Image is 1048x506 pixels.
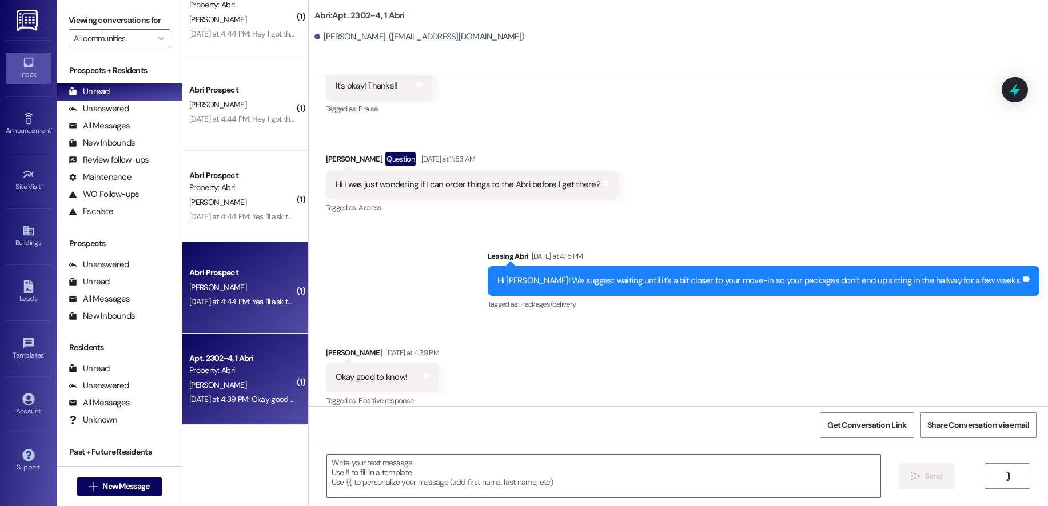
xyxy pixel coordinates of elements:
[419,153,475,165] div: [DATE] at 11:53 AM
[6,221,51,252] a: Buildings
[69,310,135,322] div: New Inbounds
[158,34,164,43] i: 
[820,412,914,438] button: Get Conversation Link
[358,104,377,114] span: Praise
[69,11,170,29] label: Viewing conversations for
[925,470,942,482] span: Send
[314,10,405,22] b: Abri: Apt. 2302~4, 1 Abri
[488,296,1040,312] div: Tagged as:
[529,250,583,262] div: [DATE] at 4:15 PM
[6,165,51,196] a: Site Visit •
[69,86,110,98] div: Unread
[336,179,600,191] div: Hi I was just wondering if I can order things to the Abri before I get there?
[69,363,110,375] div: Unread
[189,197,246,207] span: [PERSON_NAME]
[51,125,53,133] span: •
[336,371,408,383] div: Okay good to know!
[69,206,113,218] div: Escalate
[189,352,295,364] div: Apt. 2302~4, 1 Abri
[189,267,295,279] div: Abri Prospect
[74,29,152,47] input: All communities
[69,188,139,200] div: WO Follow-ups
[189,282,246,292] span: [PERSON_NAME]
[189,170,295,182] div: Abri Prospect
[189,394,318,404] div: [DATE] at 4:39 PM: Okay good to know!
[69,276,110,288] div: Unread
[57,446,182,458] div: Past + Future Residents
[927,419,1029,431] span: Share Conversation via email
[41,181,43,189] span: •
[6,445,51,476] a: Support
[911,472,920,481] i: 
[358,396,413,405] span: Positive response
[358,203,381,212] span: Access
[69,293,130,305] div: All Messages
[57,238,182,250] div: Prospects
[189,99,246,110] span: [PERSON_NAME]
[69,397,130,409] div: All Messages
[899,463,955,489] button: Send
[920,412,1037,438] button: Share Conversation via email
[385,152,416,166] div: Question
[326,347,440,363] div: [PERSON_NAME]
[382,347,439,359] div: [DATE] at 4:39 PM
[57,342,182,354] div: Residents
[69,137,135,149] div: New Inbounds
[326,101,432,117] div: Tagged as:
[17,10,40,31] img: ResiDesk Logo
[6,334,51,364] a: Templates •
[488,250,1040,266] div: Leasing Abri
[326,152,619,170] div: [PERSON_NAME]
[827,419,906,431] span: Get Conversation Link
[6,53,51,83] a: Inbox
[520,299,576,309] span: Packages/delivery
[77,477,162,496] button: New Message
[89,482,98,491] i: 
[69,103,129,115] div: Unanswered
[189,211,304,222] div: [DATE] at 4:44 PM: Yes I'll ask them!
[189,380,246,390] span: [PERSON_NAME]
[6,277,51,308] a: Leads
[326,199,619,216] div: Tagged as:
[336,80,398,92] div: It's okay! Thanks!!
[189,114,858,124] div: [DATE] at 4:44 PM: Hey I got that email from you guys, I just wanted to double check since it's p...
[314,31,525,43] div: [PERSON_NAME]. ([EMAIL_ADDRESS][DOMAIN_NAME])
[189,84,295,96] div: Abri Prospect
[189,29,858,39] div: [DATE] at 4:44 PM: Hey I got that email from you guys, I just wanted to double check since it's p...
[497,275,1022,287] div: Hi [PERSON_NAME]! We suggest waiting until it’s a bit closer to your move-in so your packages don...
[69,414,117,426] div: Unknown
[189,182,295,194] div: Property: Abri
[44,350,46,358] span: •
[326,392,440,409] div: Tagged as:
[57,65,182,77] div: Prospects + Residents
[189,296,304,307] div: [DATE] at 4:44 PM: Yes I'll ask them!
[69,171,132,183] div: Maintenance
[69,380,129,392] div: Unanswered
[69,154,149,166] div: Review follow-ups
[6,389,51,420] a: Account
[189,364,295,376] div: Property: Abri
[69,120,130,132] div: All Messages
[1003,472,1011,481] i: 
[69,259,129,271] div: Unanswered
[102,480,149,492] span: New Message
[189,14,246,25] span: [PERSON_NAME]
